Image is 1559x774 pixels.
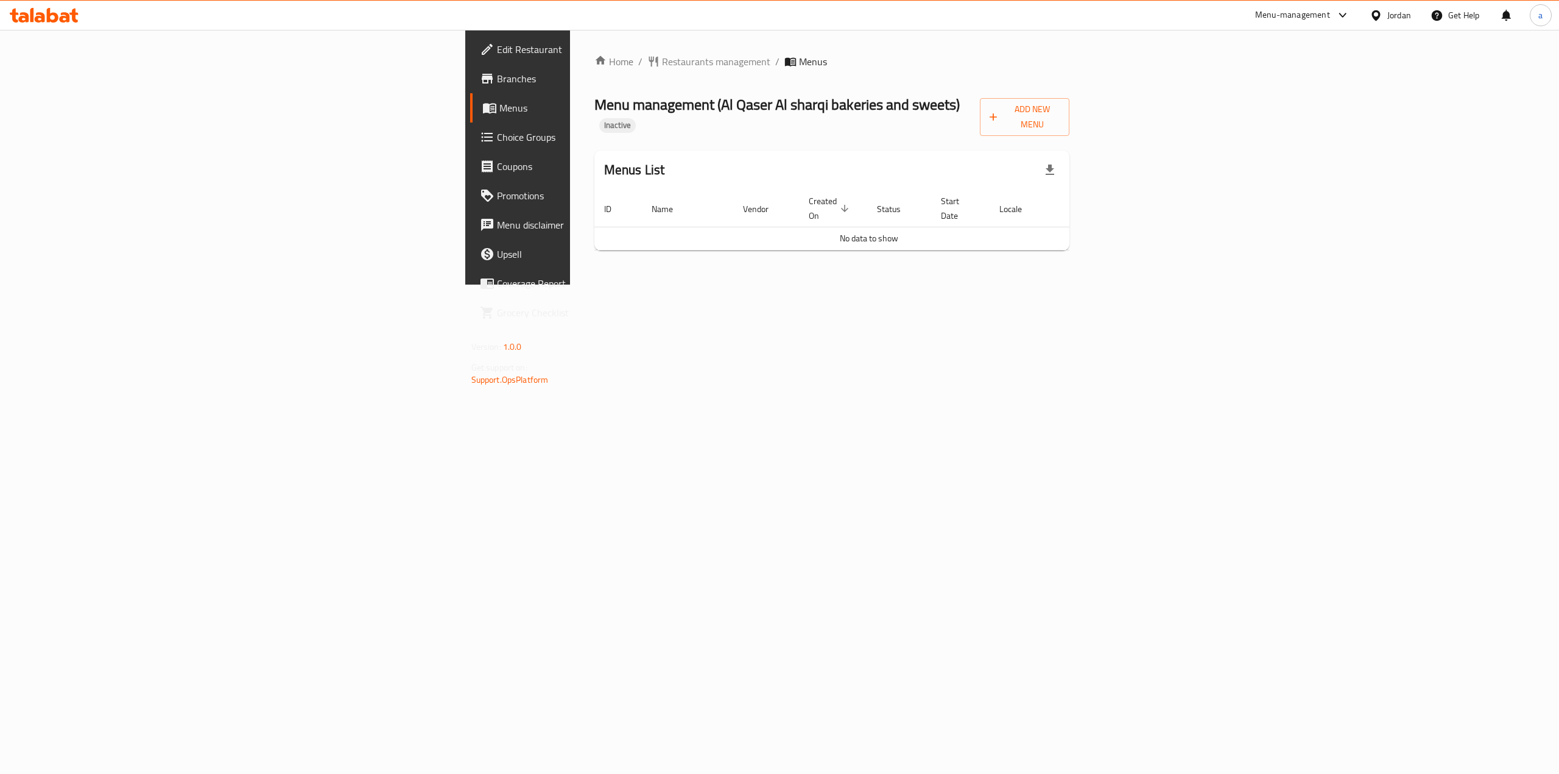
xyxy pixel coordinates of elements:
span: Locale [999,202,1038,216]
span: Menus [799,54,827,69]
a: Menu disclaimer [470,210,726,240]
span: Created On [809,194,853,223]
span: Menu management ( Al Qaser Al sharqi bakeries and sweets ) [594,91,960,118]
span: Status [877,202,917,216]
span: Grocery Checklist [497,305,716,320]
a: Upsell [470,240,726,269]
a: Coverage Report [470,269,726,298]
span: ID [604,202,627,216]
span: Branches [497,71,716,86]
a: Choice Groups [470,122,726,152]
span: Coverage Report [497,276,716,291]
div: Menu-management [1255,8,1330,23]
span: Add New Menu [990,102,1060,132]
span: Menu disclaimer [497,218,716,232]
a: Branches [470,64,726,93]
span: Edit Restaurant [497,42,716,57]
li: / [775,54,779,69]
span: Choice Groups [497,130,716,144]
span: Upsell [497,247,716,261]
a: Edit Restaurant [470,35,726,64]
a: Support.OpsPlatform [471,372,549,388]
span: Get support on: [471,360,527,375]
span: Menus [499,101,716,115]
span: a [1538,9,1543,22]
h2: Menus List [604,161,665,179]
table: enhanced table [594,190,1144,250]
div: Jordan [1387,9,1411,22]
span: Name [652,202,689,216]
a: Menus [470,93,726,122]
span: Start Date [941,194,975,223]
button: Add New Menu [980,98,1069,136]
span: Promotions [497,188,716,203]
div: Export file [1035,155,1065,185]
th: Actions [1052,190,1144,227]
span: No data to show [840,230,898,246]
a: Coupons [470,152,726,181]
nav: breadcrumb [594,54,1070,69]
span: Vendor [743,202,784,216]
a: Grocery Checklist [470,298,726,327]
a: Promotions [470,181,726,210]
span: 1.0.0 [503,339,522,355]
span: Version: [471,339,501,355]
span: Coupons [497,159,716,174]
